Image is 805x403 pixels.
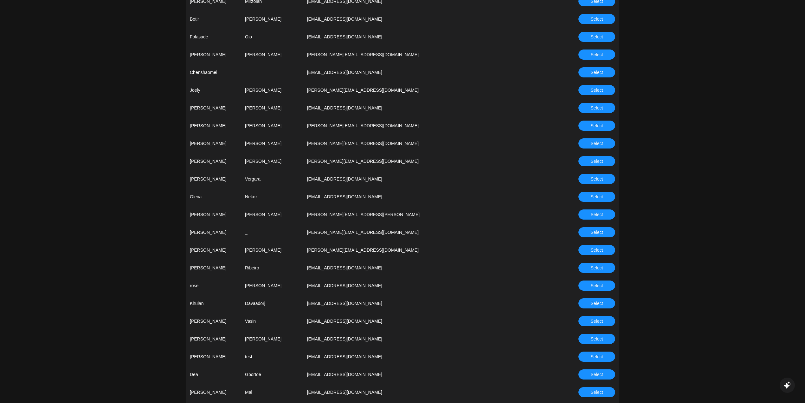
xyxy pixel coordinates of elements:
td: Nekoz [241,188,303,206]
td: [PERSON_NAME] [186,223,241,241]
td: [EMAIL_ADDRESS][DOMAIN_NAME] [303,259,544,277]
td: [PERSON_NAME] [241,241,303,259]
td: [PERSON_NAME] [186,46,241,63]
td: [EMAIL_ADDRESS][DOMAIN_NAME] [303,348,544,366]
button: Select [578,281,615,291]
td: Vasin [241,312,303,330]
button: Select [578,263,615,273]
td: [PERSON_NAME] [241,117,303,135]
td: [PERSON_NAME] [186,241,241,259]
td: [PERSON_NAME] [241,330,303,348]
td: Folasade [186,28,241,46]
td: _ [241,223,303,241]
span: Select [591,300,603,307]
span: Select [591,193,603,200]
td: [PERSON_NAME] [241,206,303,223]
button: Select [578,192,615,202]
td: [EMAIL_ADDRESS][DOMAIN_NAME] [303,366,544,383]
td: [PERSON_NAME][EMAIL_ADDRESS][DOMAIN_NAME] [303,81,544,99]
td: Ribeiro [241,259,303,277]
td: [EMAIL_ADDRESS][DOMAIN_NAME] [303,188,544,206]
span: Select [591,229,603,236]
button: Select [578,298,615,308]
span: Select [591,335,603,342]
td: [EMAIL_ADDRESS][DOMAIN_NAME] [303,99,544,117]
span: Select [591,211,603,218]
td: Chenshaomei [186,63,241,81]
td: [PERSON_NAME][EMAIL_ADDRESS][DOMAIN_NAME] [303,46,544,63]
span: Select [591,282,603,289]
td: [PERSON_NAME][EMAIL_ADDRESS][DOMAIN_NAME] [303,152,544,170]
td: [PERSON_NAME] [241,99,303,117]
button: Select [578,103,615,113]
td: [PERSON_NAME] [241,152,303,170]
td: [PERSON_NAME] [186,383,241,401]
span: Select [591,104,603,111]
td: Davaadorj [241,294,303,312]
td: [PERSON_NAME][EMAIL_ADDRESS][DOMAIN_NAME] [303,135,544,152]
td: [PERSON_NAME] [241,46,303,63]
button: Select [578,85,615,95]
button: Select [578,387,615,397]
td: Mal [241,383,303,401]
button: Select [578,50,615,60]
td: [EMAIL_ADDRESS][DOMAIN_NAME] [303,10,544,28]
td: [EMAIL_ADDRESS][DOMAIN_NAME] [303,63,544,81]
td: Botir [186,10,241,28]
td: Joely [186,81,241,99]
button: Select [578,209,615,220]
td: [PERSON_NAME] [241,135,303,152]
button: Select [578,174,615,184]
span: Select [591,16,603,23]
span: Select [591,69,603,76]
span: Select [591,318,603,325]
td: [PERSON_NAME] [186,117,241,135]
td: [PERSON_NAME] [186,312,241,330]
td: Ojo [241,28,303,46]
button: Select [578,316,615,326]
button: Select [578,121,615,131]
span: Select [591,158,603,165]
td: [EMAIL_ADDRESS][DOMAIN_NAME] [303,294,544,312]
td: [PERSON_NAME] [186,99,241,117]
td: [EMAIL_ADDRESS][DOMAIN_NAME] [303,330,544,348]
span: Select [591,140,603,147]
td: Vergara [241,170,303,188]
button: Select [578,32,615,42]
span: Select [591,247,603,254]
td: [EMAIL_ADDRESS][DOMAIN_NAME] [303,170,544,188]
td: Dea [186,366,241,383]
td: [EMAIL_ADDRESS][DOMAIN_NAME] [303,312,544,330]
td: [PERSON_NAME] [186,348,241,366]
span: Select [591,389,603,396]
td: [EMAIL_ADDRESS][DOMAIN_NAME] [303,277,544,294]
button: Select [578,67,615,77]
button: Select [578,138,615,149]
span: Select [591,122,603,129]
td: Gbortoe [241,366,303,383]
span: Select [591,33,603,40]
td: [PERSON_NAME] [241,277,303,294]
td: [PERSON_NAME] [186,135,241,152]
td: test [241,348,303,366]
td: Olena [186,188,241,206]
button: Select [578,245,615,255]
td: [PERSON_NAME][EMAIL_ADDRESS][DOMAIN_NAME] [303,241,544,259]
button: Select [578,334,615,344]
td: [EMAIL_ADDRESS][DOMAIN_NAME] [303,28,544,46]
td: [PERSON_NAME] [241,81,303,99]
td: [PERSON_NAME] [186,330,241,348]
td: [PERSON_NAME][EMAIL_ADDRESS][DOMAIN_NAME] [303,223,544,241]
button: Select [578,352,615,362]
button: Select [578,369,615,380]
td: [PERSON_NAME][EMAIL_ADDRESS][DOMAIN_NAME] [303,117,544,135]
button: Select [578,227,615,237]
button: Select [578,14,615,24]
td: rose [186,277,241,294]
td: [PERSON_NAME][EMAIL_ADDRESS][PERSON_NAME] [303,206,544,223]
span: Select [591,353,603,360]
td: [PERSON_NAME] [186,206,241,223]
button: Select [578,156,615,166]
td: [PERSON_NAME] [186,152,241,170]
span: Select [591,51,603,58]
